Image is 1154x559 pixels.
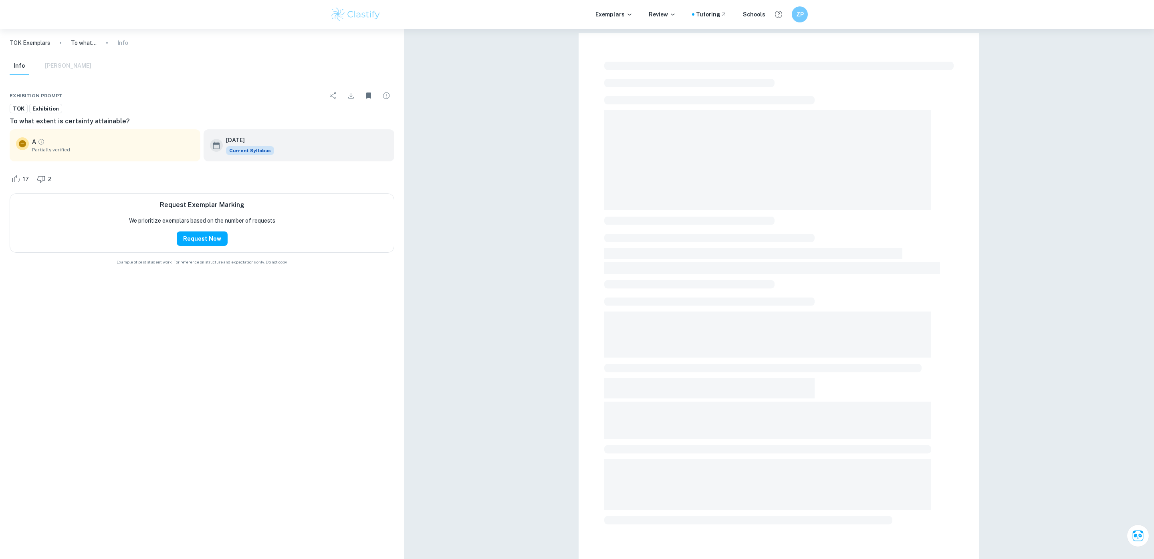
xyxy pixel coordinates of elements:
[595,10,633,19] p: Exemplars
[772,8,785,21] button: Help and Feedback
[743,10,765,19] a: Schools
[35,173,56,185] div: Dislike
[10,104,28,114] a: TOK
[649,10,676,19] p: Review
[10,173,33,185] div: Like
[325,88,341,104] div: Share
[160,200,244,210] h6: Request Exemplar Marking
[226,146,274,155] span: Current Syllabus
[1127,525,1149,547] button: Ask Clai
[378,88,394,104] div: Report issue
[226,136,268,145] h6: [DATE]
[10,105,27,113] span: TOK
[71,38,97,47] p: To what extent is certainty attainable?
[30,105,62,113] span: Exhibition
[129,216,275,225] p: We prioritize exemplars based on the number of requests
[177,231,228,246] button: Request Now
[38,138,45,145] a: Grade partially verified
[10,259,394,265] span: Example of past student work. For reference on structure and expectations only. Do not copy.
[117,38,128,47] p: Info
[361,88,377,104] div: Unbookmark
[32,146,194,153] span: Partially verified
[10,38,50,47] a: TOK Exemplars
[330,6,381,22] img: Clastify logo
[792,6,808,22] button: ZP
[10,92,63,99] span: Exhibition Prompt
[226,146,274,155] div: This exemplar is based on the current syllabus. Feel free to refer to it for inspiration/ideas wh...
[18,175,33,183] span: 17
[795,10,805,19] h6: ZP
[44,175,56,183] span: 2
[10,57,29,75] button: Info
[696,10,727,19] a: Tutoring
[343,88,359,104] div: Download
[10,117,394,126] h6: To what extent is certainty attainable?
[32,137,36,146] p: A
[29,104,62,114] a: Exhibition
